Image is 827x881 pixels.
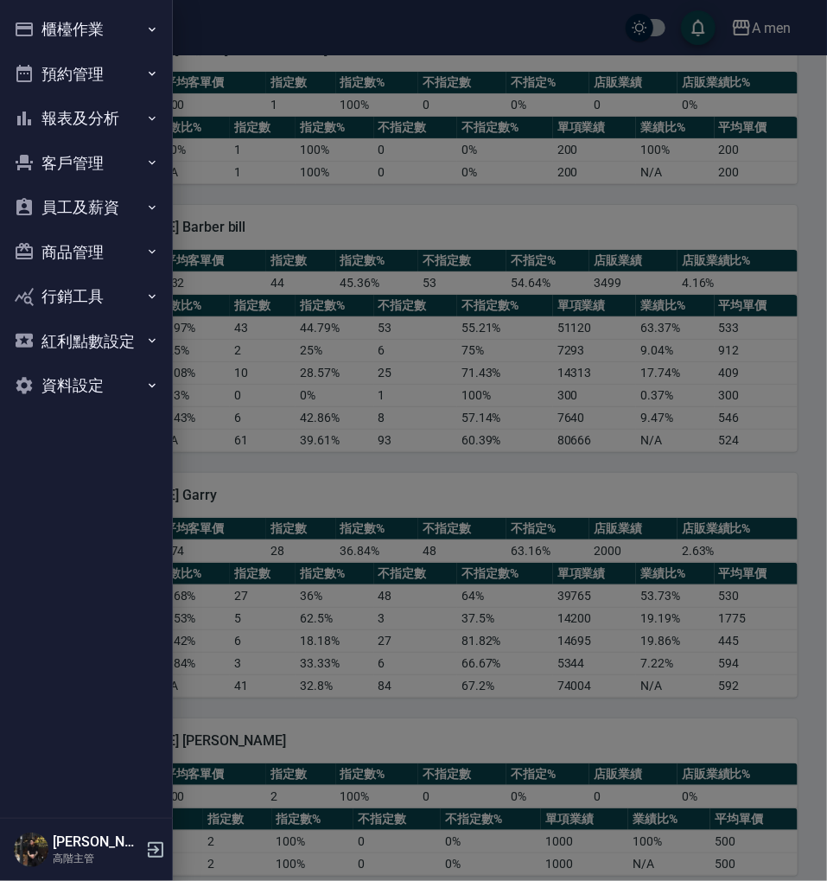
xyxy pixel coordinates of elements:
[7,319,166,364] button: 紅利點數設定
[7,141,166,186] button: 客戶管理
[7,96,166,141] button: 報表及分析
[7,7,166,52] button: 櫃檯作業
[7,230,166,275] button: 商品管理
[53,851,141,866] p: 高階主管
[7,185,166,230] button: 員工及薪資
[7,52,166,97] button: 預約管理
[7,274,166,319] button: 行銷工具
[53,833,141,851] h5: [PERSON_NAME]
[14,833,48,867] img: Person
[7,363,166,408] button: 資料設定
